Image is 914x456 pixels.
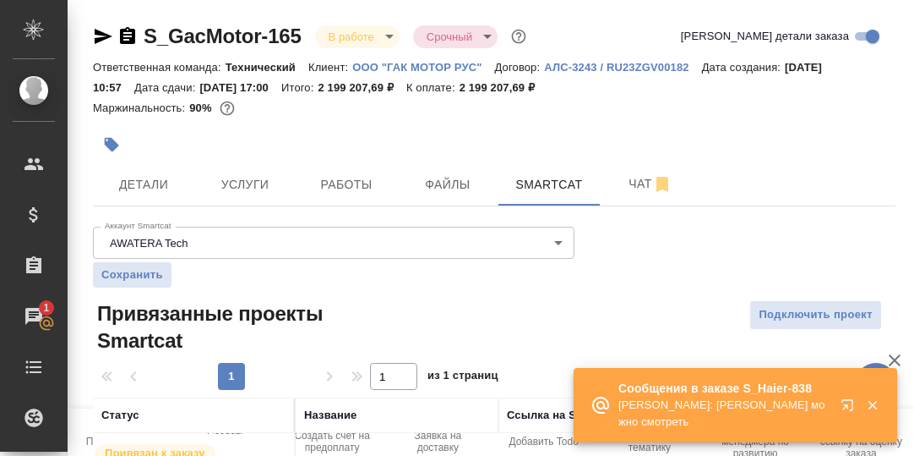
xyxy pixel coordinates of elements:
[93,262,171,288] button: Сохранить
[308,61,352,74] p: Клиент:
[759,305,873,325] span: Подключить проект
[134,81,199,94] p: Дата сдачи:
[509,174,590,195] span: Smartcat
[652,174,672,195] svg: Отписаться
[4,295,63,338] a: 1
[226,61,308,74] p: Технический
[406,81,460,94] p: К оплате:
[105,236,193,250] button: AWATERA Tech
[618,380,830,397] p: Сообщения в заказе S_Haier-838
[101,407,139,424] div: Статус
[427,365,498,390] span: из 1 страниц
[33,299,59,316] span: 1
[395,430,481,453] span: Заявка на доставку
[189,102,215,114] p: 90%
[306,174,387,195] span: Работы
[103,174,184,195] span: Детали
[93,300,361,354] span: Привязанные проекты Smartcat
[68,409,173,456] button: Папка на Drive
[413,25,498,48] div: В работе
[318,81,405,94] p: 2 199 207,69 ₽
[352,61,494,74] p: ООО "ГАК МОТОР РУС"
[352,59,494,74] a: ООО "ГАК МОТОР РУС"
[855,398,890,413] button: Закрыть
[93,102,189,114] p: Маржинальность:
[618,397,830,431] p: [PERSON_NAME]: [PERSON_NAME] можно смотреть
[422,30,477,44] button: Срочный
[830,388,871,429] button: Открыть в новой вкладке
[304,407,356,424] div: Название
[315,25,400,48] div: В работе
[749,300,882,330] button: Подключить проект
[407,174,488,195] span: Файлы
[86,436,155,448] span: Папка на Drive
[144,25,302,47] a: S_GacMotor-165
[117,26,138,47] button: Скопировать ссылку
[509,436,578,448] span: Добавить Todo
[702,61,785,74] p: Дата создания:
[495,61,545,74] p: Договор:
[290,430,375,453] span: Создать счет на предоплату
[508,25,530,47] button: Доп статусы указывают на важность/срочность заказа
[281,81,318,94] p: Итого:
[93,26,113,47] button: Скопировать ссылку для ЯМессенджера
[507,407,617,424] div: Ссылка на Smartcat
[93,61,226,74] p: Ответственная команда:
[101,266,163,283] span: Сохранить
[544,61,701,74] p: АЛС-3243 / RU23ZGV00182
[93,126,130,163] button: Добавить тэг
[855,363,897,405] button: 🙏
[199,81,281,94] p: [DATE] 17:00
[610,173,691,195] span: Чат
[93,227,574,259] div: AWATERA Tech
[204,174,286,195] span: Услуги
[324,30,379,44] button: В работе
[460,81,547,94] p: 2 199 207,69 ₽
[216,97,238,119] button: 185983.26 RUB;
[544,59,701,74] a: АЛС-3243 / RU23ZGV00182
[681,28,849,45] span: [PERSON_NAME] детали заказа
